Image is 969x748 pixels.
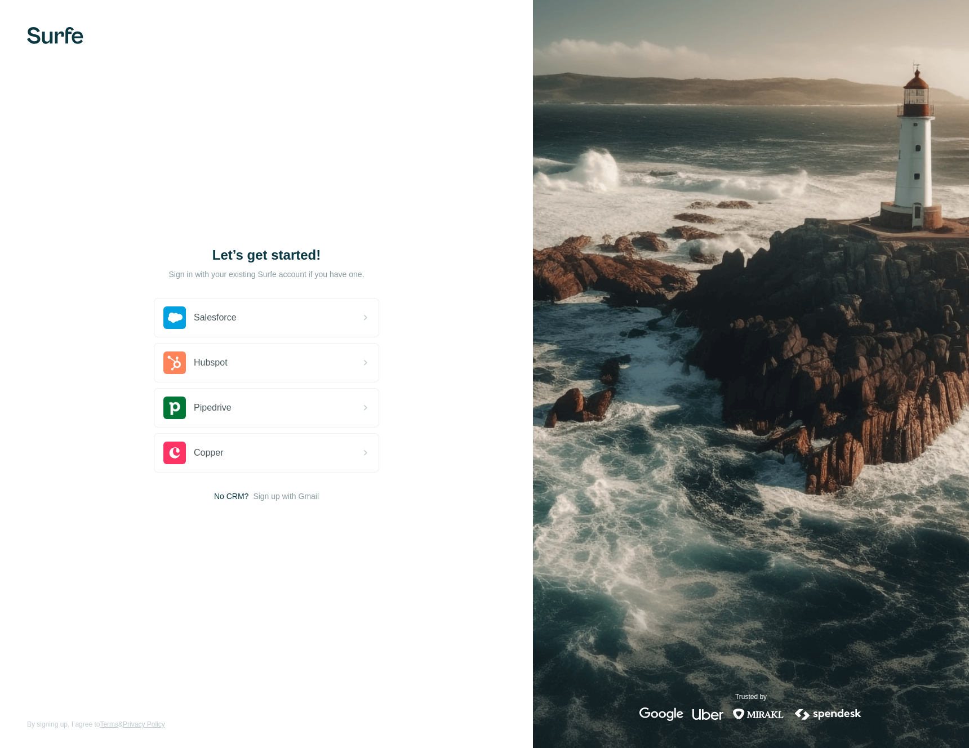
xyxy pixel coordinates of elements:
a: Terms [100,720,118,728]
span: By signing up, I agree to & [27,719,165,729]
p: Trusted by [735,692,767,702]
span: Copper [194,446,223,460]
button: Sign up with Gmail [253,491,319,502]
h1: Let’s get started! [154,246,379,264]
a: Privacy Policy [123,720,165,728]
img: Surfe's logo [27,27,83,44]
img: hubspot's logo [163,351,186,374]
span: Pipedrive [194,401,232,415]
img: salesforce's logo [163,306,186,329]
img: copper's logo [163,442,186,464]
span: Hubspot [194,356,228,369]
p: Sign in with your existing Surfe account if you have one. [168,269,364,280]
img: uber's logo [692,707,723,721]
span: No CRM? [214,491,248,502]
span: Salesforce [194,311,237,324]
img: spendesk's logo [793,707,863,721]
img: pipedrive's logo [163,397,186,419]
img: mirakl's logo [732,707,784,721]
img: google's logo [639,707,683,721]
